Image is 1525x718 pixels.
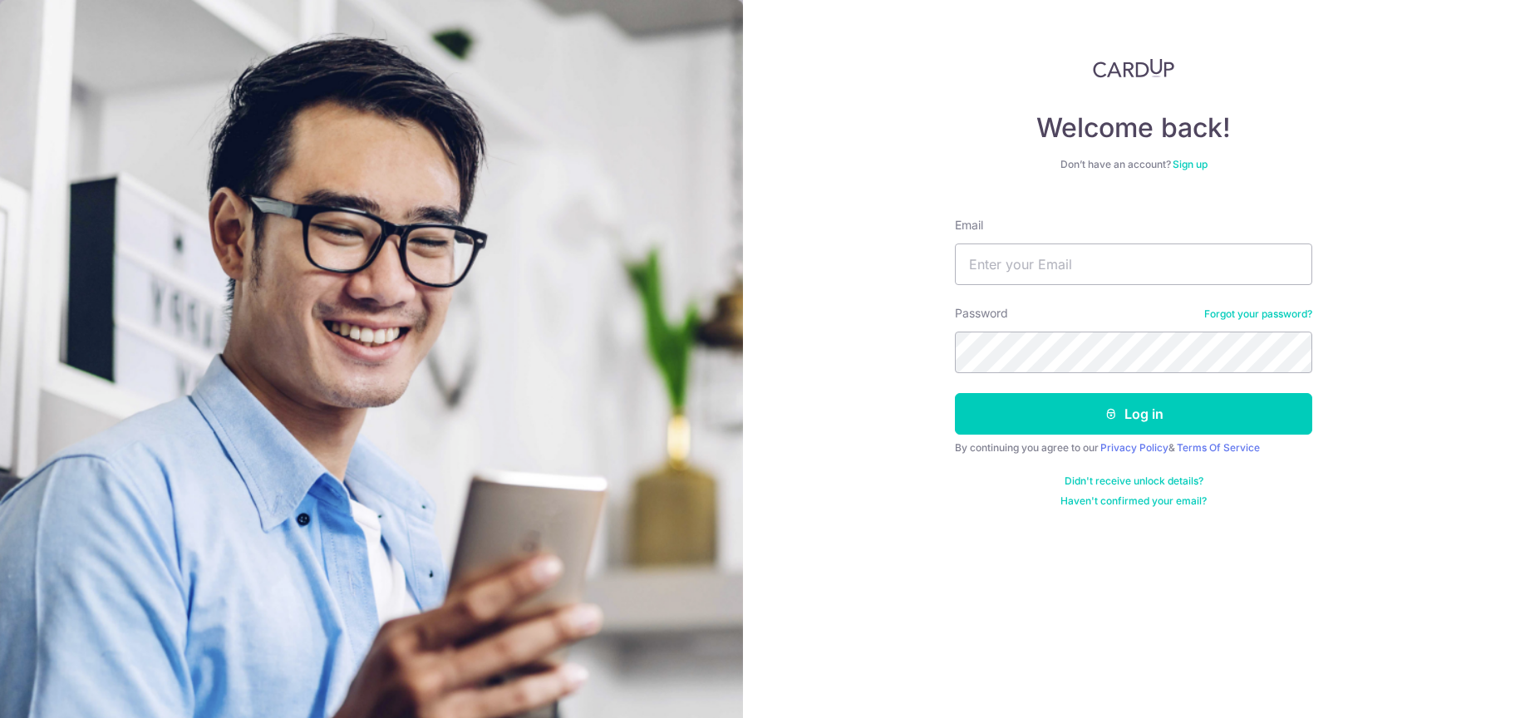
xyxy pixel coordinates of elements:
a: Didn't receive unlock details? [1065,475,1203,488]
label: Password [955,305,1008,322]
label: Email [955,217,983,234]
a: Haven't confirmed your email? [1060,494,1207,508]
button: Log in [955,393,1312,435]
a: Privacy Policy [1100,441,1168,454]
input: Enter your Email [955,243,1312,285]
div: By continuing you agree to our & [955,441,1312,455]
img: CardUp Logo [1093,58,1174,78]
a: Sign up [1173,158,1208,170]
div: Don’t have an account? [955,158,1312,171]
h4: Welcome back! [955,111,1312,145]
a: Terms Of Service [1177,441,1260,454]
a: Forgot your password? [1204,307,1312,321]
